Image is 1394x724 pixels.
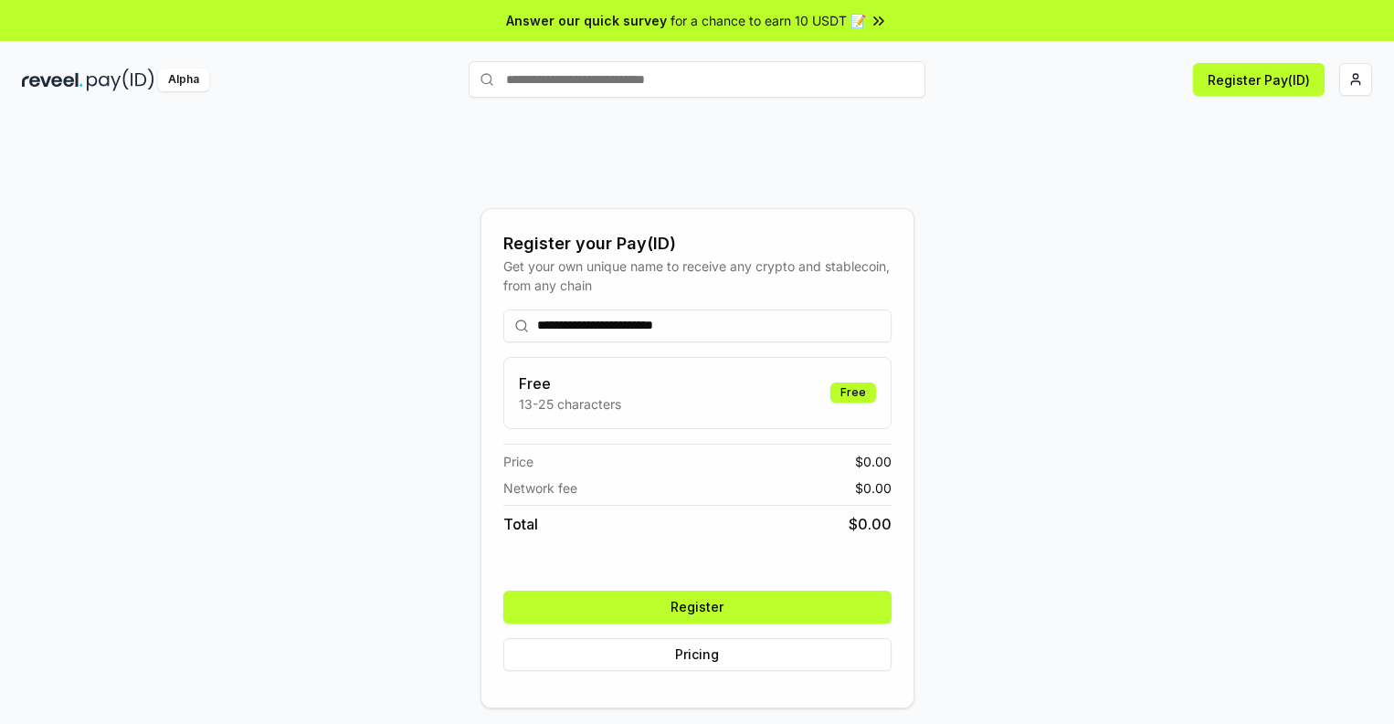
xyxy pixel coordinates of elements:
[87,68,154,91] img: pay_id
[855,452,892,471] span: $ 0.00
[503,638,892,671] button: Pricing
[503,513,538,535] span: Total
[158,68,209,91] div: Alpha
[22,68,83,91] img: reveel_dark
[503,478,577,498] span: Network fee
[503,452,533,471] span: Price
[503,257,892,295] div: Get your own unique name to receive any crypto and stablecoin, from any chain
[506,11,667,30] span: Answer our quick survey
[519,394,621,414] p: 13-25 characters
[855,478,892,498] span: $ 0.00
[1193,63,1325,96] button: Register Pay(ID)
[671,11,866,30] span: for a chance to earn 10 USDT 📝
[503,231,892,257] div: Register your Pay(ID)
[849,513,892,535] span: $ 0.00
[830,383,876,403] div: Free
[519,372,621,394] h3: Free
[503,591,892,624] button: Register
